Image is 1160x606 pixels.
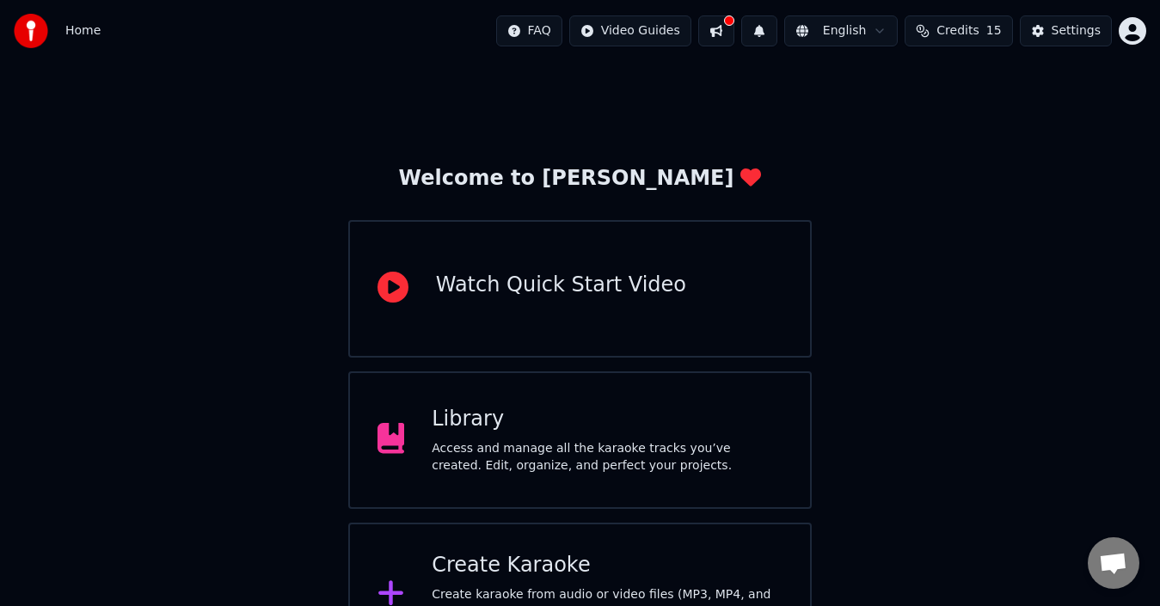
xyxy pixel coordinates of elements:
[432,406,783,433] div: Library
[1088,537,1139,589] a: Open chat
[399,165,762,193] div: Welcome to [PERSON_NAME]
[496,15,562,46] button: FAQ
[936,22,979,40] span: Credits
[905,15,1012,46] button: Credits15
[1020,15,1112,46] button: Settings
[14,14,48,48] img: youka
[436,272,686,299] div: Watch Quick Start Video
[569,15,691,46] button: Video Guides
[432,552,783,579] div: Create Karaoke
[1052,22,1101,40] div: Settings
[432,440,783,474] div: Access and manage all the karaoke tracks you’ve created. Edit, organize, and perfect your projects.
[65,22,101,40] span: Home
[986,22,1002,40] span: 15
[65,22,101,40] nav: breadcrumb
